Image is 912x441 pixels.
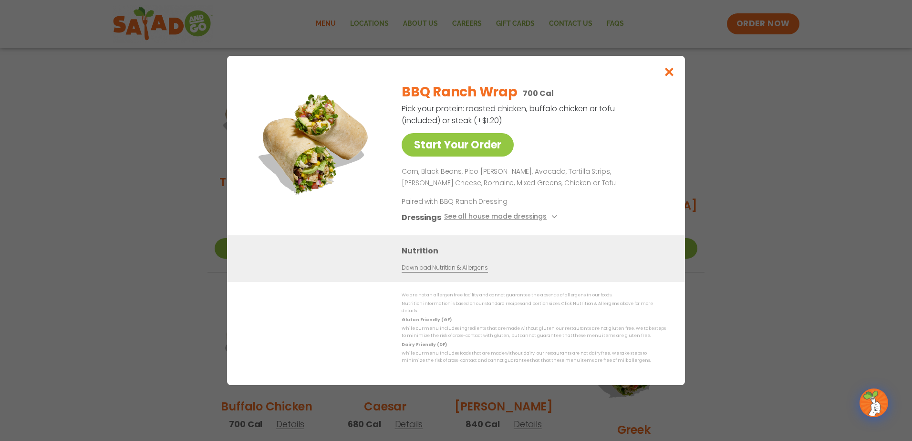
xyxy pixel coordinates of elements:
p: We are not an allergen free facility and cannot guarantee the absence of allergens in our foods. [402,292,666,299]
p: While our menu includes ingredients that are made without gluten, our restaurants are not gluten ... [402,325,666,340]
p: Nutrition information is based on our standard recipes and portion sizes. Click Nutrition & Aller... [402,300,666,315]
p: 700 Cal [523,87,553,99]
p: While our menu includes foods that are made without dairy, our restaurants are not dairy free. We... [402,350,666,365]
img: Featured product photo for BBQ Ranch Wrap [249,75,382,209]
h2: BBQ Ranch Wrap [402,82,517,102]
strong: Gluten Friendly (GF) [402,317,451,323]
a: Start Your Order [402,133,514,157]
h3: Nutrition [402,245,671,257]
p: Paired with BBQ Ranch Dressing [402,197,578,207]
p: Corn, Black Beans, Pico [PERSON_NAME], Avocado, Tortilla Strips, [PERSON_NAME] Cheese, Romaine, M... [402,166,662,189]
button: Close modal [654,56,685,88]
img: wpChatIcon [860,389,887,416]
p: Pick your protein: roasted chicken, buffalo chicken or tofu (included) or steak (+$1.20) [402,103,616,126]
button: See all house made dressings [444,211,560,223]
a: Download Nutrition & Allergens [402,263,487,273]
strong: Dairy Friendly (DF) [402,342,446,347]
h3: Dressings [402,211,441,223]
